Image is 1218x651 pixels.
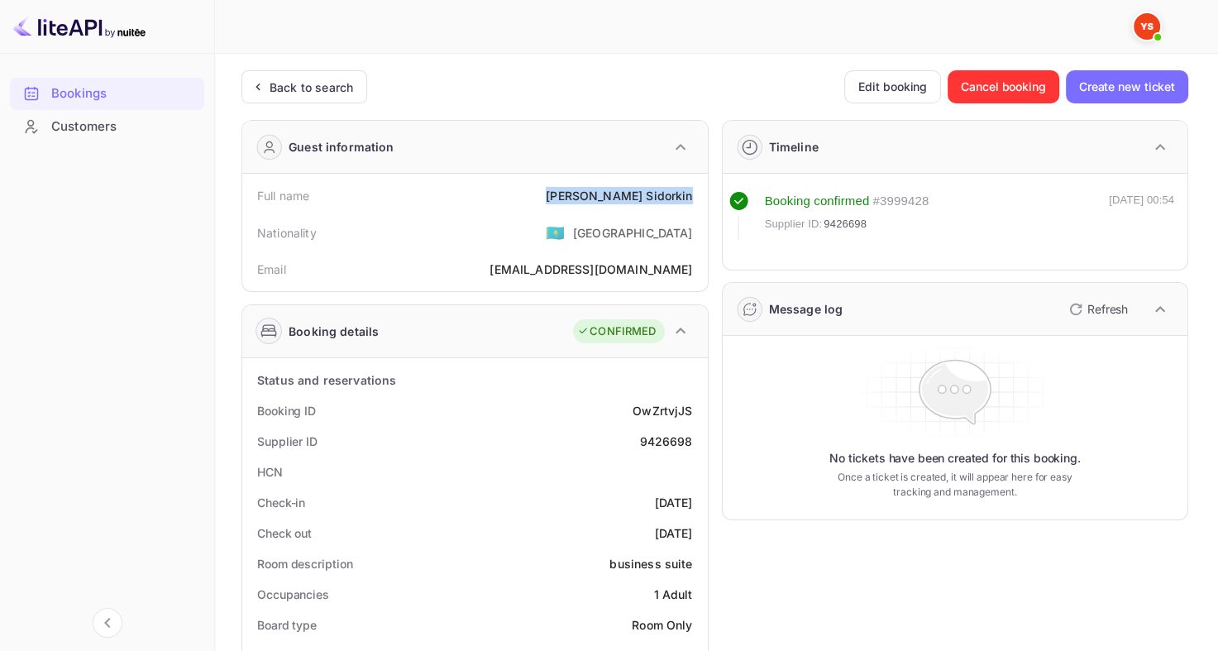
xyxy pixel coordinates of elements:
[573,224,693,242] div: [GEOGRAPHIC_DATA]
[546,218,565,247] span: United States
[257,616,317,634] div: Board type
[257,402,316,419] div: Booking ID
[289,138,394,156] div: Guest information
[1134,13,1160,40] img: Yandex Support
[872,192,929,211] div: # 3999428
[257,261,286,278] div: Email
[948,70,1059,103] button: Cancel booking
[10,111,204,143] div: Customers
[257,555,352,572] div: Room description
[10,78,204,110] div: Bookings
[653,586,692,603] div: 1 Adult
[633,402,692,419] div: OwZrtvjJS
[765,192,870,211] div: Booking confirmed
[830,470,1079,500] p: Once a ticket is created, it will appear here for easy tracking and management.
[257,524,312,542] div: Check out
[10,111,204,141] a: Customers
[824,216,867,232] span: 9426698
[577,323,656,340] div: CONFIRMED
[765,216,823,232] span: Supplier ID:
[257,494,305,511] div: Check-in
[257,187,309,204] div: Full name
[1059,296,1134,323] button: Refresh
[655,494,693,511] div: [DATE]
[769,138,819,156] div: Timeline
[490,261,692,278] div: [EMAIL_ADDRESS][DOMAIN_NAME]
[546,187,692,204] div: [PERSON_NAME] Sidorkin
[257,433,318,450] div: Supplier ID
[655,524,693,542] div: [DATE]
[257,371,396,389] div: Status and reservations
[632,616,692,634] div: Room Only
[769,300,843,318] div: Message log
[51,84,196,103] div: Bookings
[1109,192,1174,240] div: [DATE] 00:54
[93,608,122,638] button: Collapse navigation
[257,224,317,242] div: Nationality
[1066,70,1188,103] button: Create new ticket
[609,555,692,572] div: business suite
[257,463,283,481] div: HCN
[1087,300,1128,318] p: Refresh
[10,78,204,108] a: Bookings
[844,70,941,103] button: Edit booking
[13,13,146,40] img: LiteAPI logo
[51,117,196,136] div: Customers
[257,586,329,603] div: Occupancies
[829,450,1081,467] p: No tickets have been created for this booking.
[289,323,379,340] div: Booking details
[639,433,692,450] div: 9426698
[270,79,353,96] div: Back to search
